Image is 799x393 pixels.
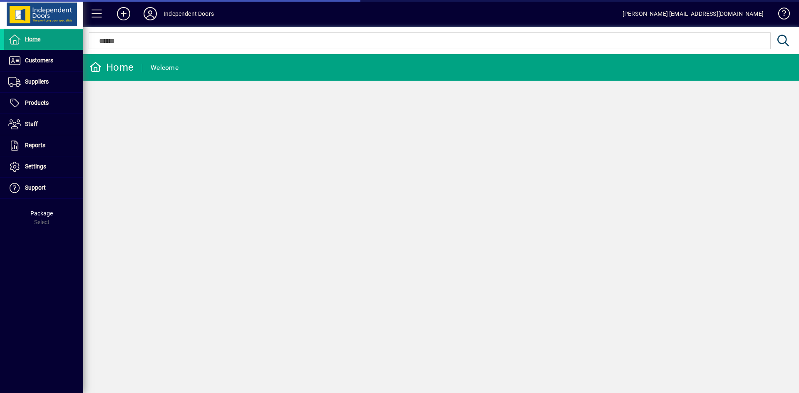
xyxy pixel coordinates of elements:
[25,163,46,170] span: Settings
[25,121,38,127] span: Staff
[25,78,49,85] span: Suppliers
[164,7,214,20] div: Independent Doors
[4,72,83,92] a: Suppliers
[623,7,764,20] div: [PERSON_NAME] [EMAIL_ADDRESS][DOMAIN_NAME]
[4,135,83,156] a: Reports
[4,50,83,71] a: Customers
[25,36,40,42] span: Home
[772,2,789,29] a: Knowledge Base
[25,99,49,106] span: Products
[89,61,134,74] div: Home
[4,93,83,114] a: Products
[4,178,83,198] a: Support
[137,6,164,21] button: Profile
[4,156,83,177] a: Settings
[25,57,53,64] span: Customers
[30,210,53,217] span: Package
[4,114,83,135] a: Staff
[25,184,46,191] span: Support
[110,6,137,21] button: Add
[25,142,45,148] span: Reports
[151,61,179,74] div: Welcome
